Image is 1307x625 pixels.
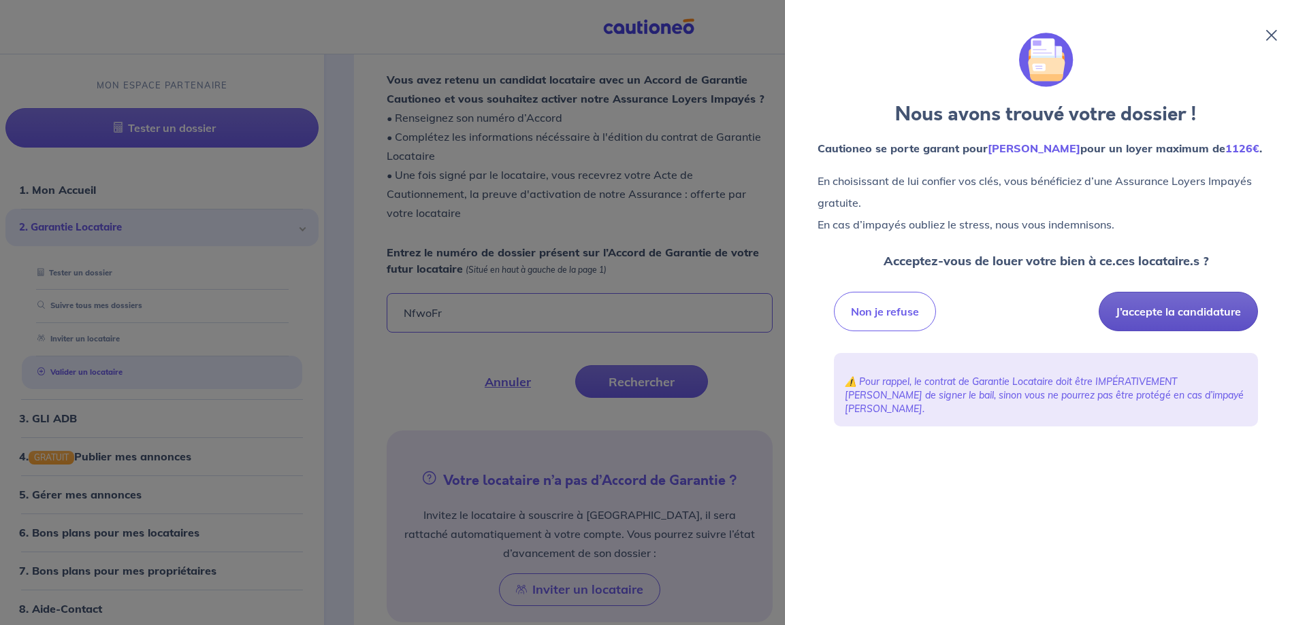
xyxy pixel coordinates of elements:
[818,170,1274,235] p: En choisissant de lui confier vos clés, vous bénéficiez d’une Assurance Loyers Impayés gratuite. ...
[988,141,1080,155] em: [PERSON_NAME]
[1019,33,1074,87] img: illu_folder.svg
[834,292,936,331] button: Non je refuse
[884,253,1209,269] strong: Acceptez-vous de louer votre bien à ce.ces locataire.s ?
[845,375,1247,416] p: ⚠️ Pour rappel, le contrat de Garantie Locataire doit être IMPÉRATIVEMENT [PERSON_NAME] de signer...
[1225,141,1259,155] em: 1126€
[1099,292,1258,331] button: J’accepte la candidature
[895,101,1197,128] strong: Nous avons trouvé votre dossier !
[818,141,1262,155] strong: Cautioneo se porte garant pour pour un loyer maximum de .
